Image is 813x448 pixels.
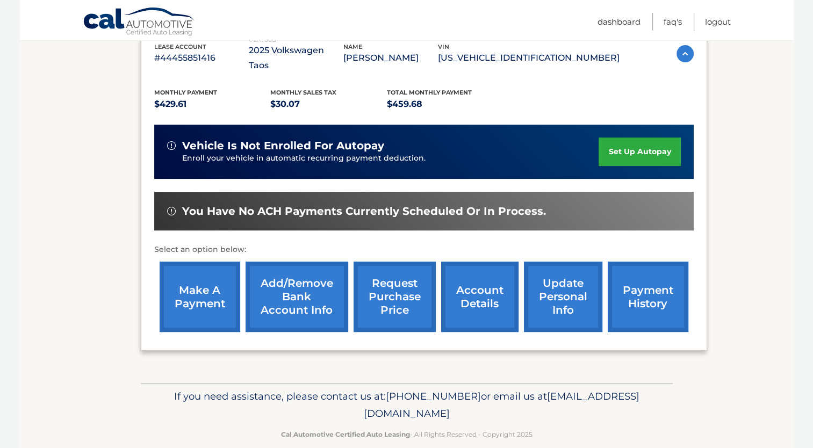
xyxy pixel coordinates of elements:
span: vehicle is not enrolled for autopay [182,139,384,153]
p: #44455851416 [154,50,249,66]
a: update personal info [524,262,602,332]
span: You have no ACH payments currently scheduled or in process. [182,205,546,218]
a: FAQ's [664,13,682,31]
p: If you need assistance, please contact us at: or email us at [148,388,666,422]
a: Cal Automotive [83,7,196,38]
a: payment history [608,262,688,332]
img: alert-white.svg [167,207,176,215]
span: Total Monthly Payment [387,89,472,96]
span: Monthly Payment [154,89,217,96]
p: $429.61 [154,97,271,112]
a: Add/Remove bank account info [246,262,348,332]
strong: Cal Automotive Certified Auto Leasing [281,430,410,438]
img: accordion-active.svg [677,45,694,62]
p: - All Rights Reserved - Copyright 2025 [148,429,666,440]
p: Select an option below: [154,243,694,256]
a: Dashboard [598,13,641,31]
a: Logout [705,13,731,31]
p: [US_VEHICLE_IDENTIFICATION_NUMBER] [438,50,620,66]
span: [PHONE_NUMBER] [386,390,481,402]
span: lease account [154,43,206,50]
p: 2025 Volkswagen Taos [249,43,343,73]
a: request purchase price [354,262,436,332]
a: set up autopay [599,138,680,166]
span: name [343,43,362,50]
span: vin [438,43,449,50]
span: [EMAIL_ADDRESS][DOMAIN_NAME] [364,390,639,420]
a: account details [441,262,519,332]
p: $459.68 [387,97,503,112]
p: $30.07 [270,97,387,112]
p: [PERSON_NAME] [343,50,438,66]
a: make a payment [160,262,240,332]
p: Enroll your vehicle in automatic recurring payment deduction. [182,153,599,164]
span: Monthly sales Tax [270,89,336,96]
img: alert-white.svg [167,141,176,150]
